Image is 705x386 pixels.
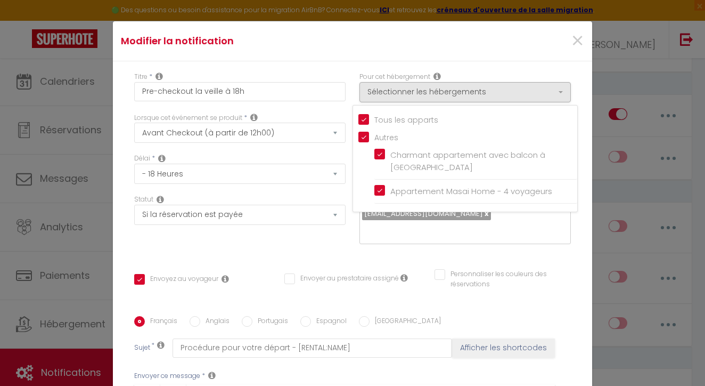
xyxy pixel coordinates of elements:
span: Autres [374,132,398,143]
label: Français [145,316,177,328]
label: Anglais [200,316,229,328]
label: Sujet [134,343,150,354]
i: Subject [157,341,165,349]
span: Charmant appartement avec balcon à [GEOGRAPHIC_DATA] [390,149,545,173]
label: Portugais [252,316,288,328]
label: Lorsque cet événement se produit [134,113,242,123]
button: Ouvrir le widget de chat LiveChat [9,4,40,36]
i: Action Time [158,154,166,163]
i: Envoyer au voyageur [222,275,229,283]
label: Titre [134,72,147,82]
i: This Rental [433,72,441,81]
label: Statut [134,195,153,205]
label: Pour cet hébergement [359,72,430,82]
button: Sélectionner les hébergements [359,82,571,102]
h4: Modifier la notification [121,34,425,49]
button: Close [571,30,584,53]
label: Envoyer ce message [134,371,200,381]
i: Message [208,371,216,380]
label: Espagnol [311,316,347,328]
i: Title [155,72,163,81]
span: [EMAIL_ADDRESS][DOMAIN_NAME] [364,208,483,219]
span: × [571,25,584,57]
i: Event Occur [250,113,258,122]
label: Délai [134,154,150,164]
button: Afficher les shortcodes [452,339,555,358]
label: [GEOGRAPHIC_DATA] [370,316,441,328]
i: Envoyer au prestataire si il est assigné [400,274,408,282]
i: Booking status [157,195,164,204]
